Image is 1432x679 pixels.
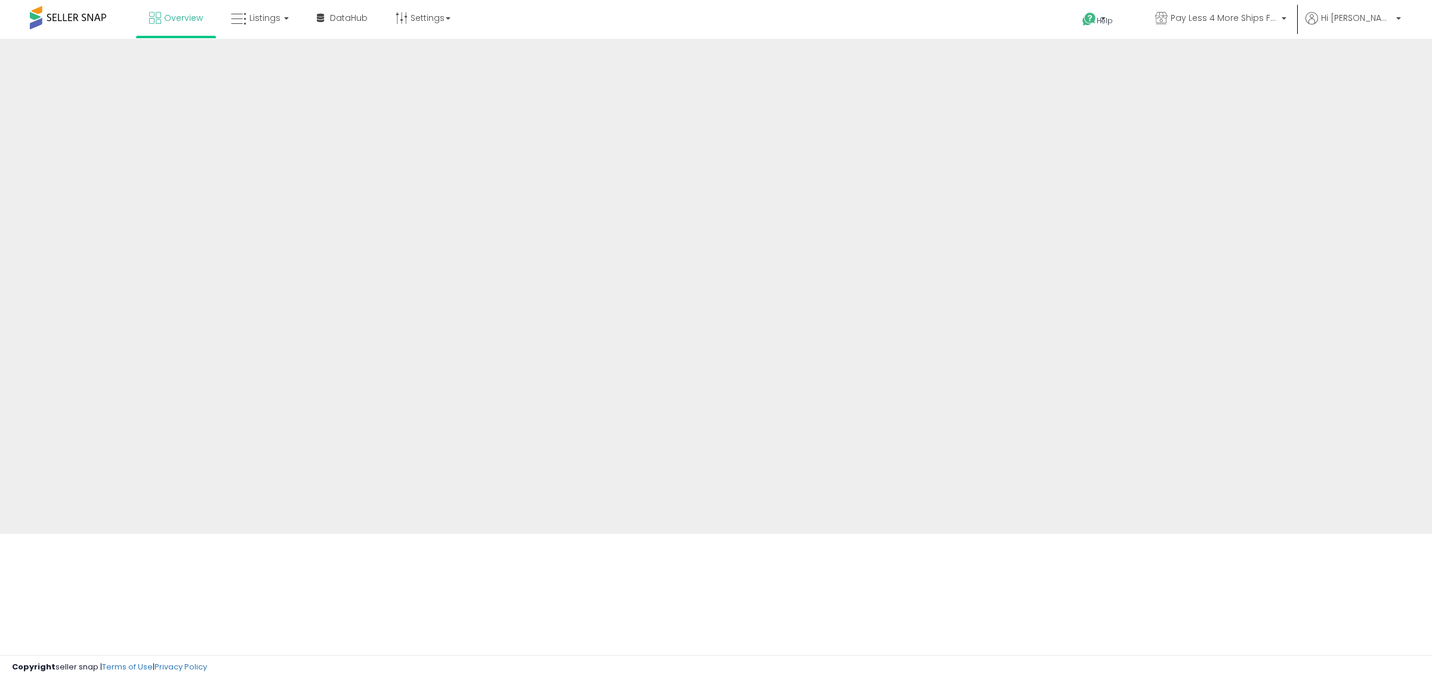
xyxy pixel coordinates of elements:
a: Help [1073,3,1136,39]
span: Listings [249,12,280,24]
i: Get Help [1082,12,1097,27]
a: Hi [PERSON_NAME] [1306,12,1401,39]
span: Hi [PERSON_NAME] [1321,12,1393,24]
span: Help [1097,16,1113,26]
span: Overview [164,12,203,24]
span: DataHub [330,12,368,24]
span: Pay Less 4 More Ships Fast [1171,12,1278,24]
